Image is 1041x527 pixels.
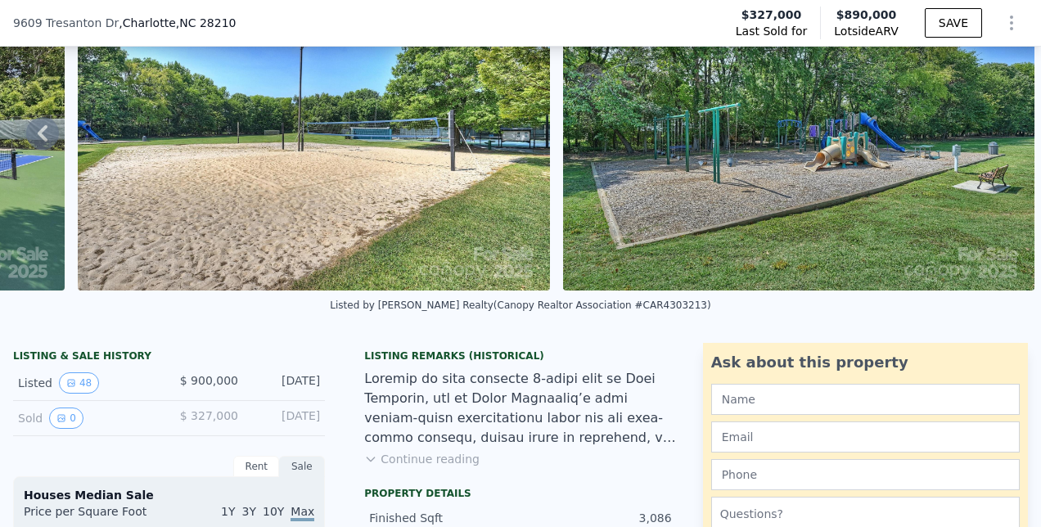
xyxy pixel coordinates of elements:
div: Sale [279,456,325,477]
span: 9609 Tresanton Dr [13,15,119,31]
span: $ 327,000 [180,409,238,422]
span: $890,000 [836,8,897,21]
div: LISTING & SALE HISTORY [13,349,325,366]
div: Sold [18,408,156,429]
div: Property details [364,487,676,500]
div: [DATE] [251,408,320,429]
span: $ 900,000 [180,374,238,387]
span: 1Y [221,505,235,518]
div: Finished Sqft [369,510,520,526]
button: View historical data [49,408,83,429]
span: , NC 28210 [176,16,237,29]
span: 3Y [242,505,256,518]
div: Houses Median Sale [24,487,314,503]
div: Listed by [PERSON_NAME] Realty (Canopy Realtor Association #CAR4303213) [330,300,710,311]
button: SAVE [925,8,982,38]
button: Show Options [995,7,1028,39]
input: Phone [711,459,1020,490]
span: , Charlotte [119,15,236,31]
div: Rent [233,456,279,477]
div: Ask about this property [711,351,1020,374]
span: $327,000 [741,7,802,23]
button: Continue reading [364,451,480,467]
span: 10Y [263,505,284,518]
span: Last Sold for [736,23,808,39]
div: Loremip do sita consecte 8-adipi elit se Doei Temporin, utl et Dolor Magnaaliq’e admi veniam-quis... [364,369,676,448]
div: [DATE] [251,372,320,394]
input: Name [711,384,1020,415]
div: 3,086 [520,510,672,526]
span: Lotside ARV [834,23,898,39]
button: View historical data [59,372,99,394]
input: Email [711,421,1020,453]
div: Listing Remarks (Historical) [364,349,676,363]
div: Listed [18,372,156,394]
span: Max [291,505,314,521]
